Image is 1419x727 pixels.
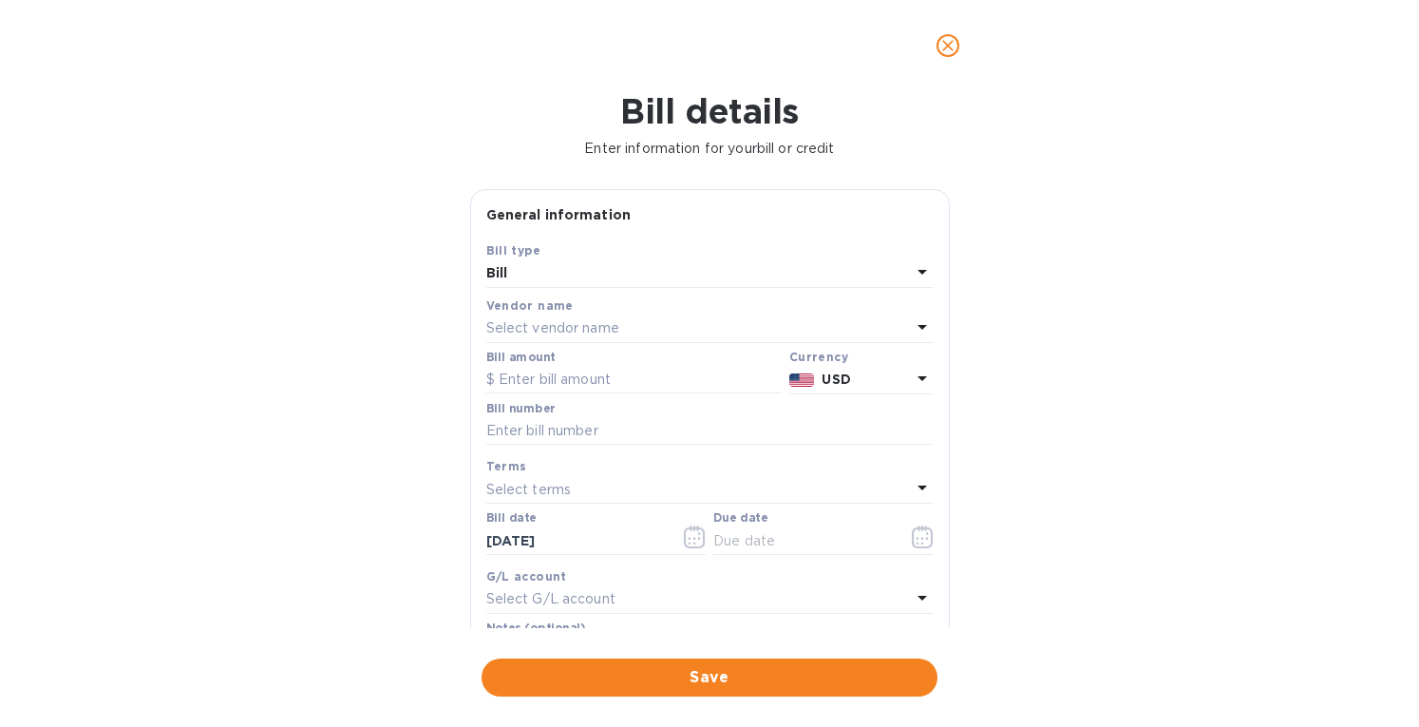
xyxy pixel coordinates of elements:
p: Select G/L account [486,589,615,609]
p: Enter information for your bill or credit [15,139,1404,159]
input: Enter bill number [486,417,934,446]
button: Save [482,659,937,697]
label: Due date [713,513,767,525]
label: Notes (optional) [486,622,586,634]
input: Due date [713,526,893,555]
p: Select terms [486,480,572,500]
label: Bill number [486,403,555,414]
label: Bill amount [486,352,555,363]
span: Save [497,666,922,689]
b: Bill [486,265,508,280]
p: Select vendor name [486,318,619,338]
button: close [925,23,971,68]
b: G/L account [486,569,567,584]
h1: Bill details [15,91,1404,131]
b: Bill type [486,243,541,258]
input: $ Enter bill amount [486,366,782,394]
label: Bill date [486,513,537,525]
input: Select date [486,526,666,555]
b: Terms [486,459,527,473]
img: USD [789,373,815,387]
b: Currency [789,350,848,364]
b: USD [822,372,850,387]
b: General information [486,207,632,222]
b: Vendor name [486,298,574,313]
